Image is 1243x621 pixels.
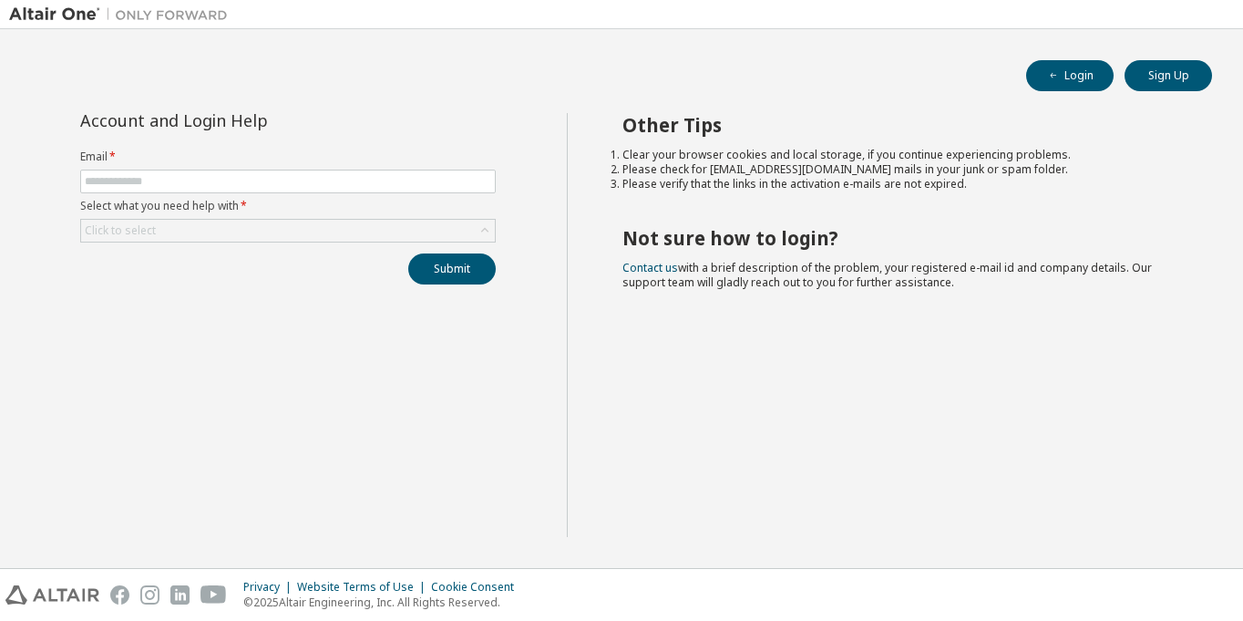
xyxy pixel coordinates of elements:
[622,162,1180,177] li: Please check for [EMAIL_ADDRESS][DOMAIN_NAME] mails in your junk or spam folder.
[431,580,525,595] div: Cookie Consent
[622,260,678,275] a: Contact us
[140,585,159,605] img: instagram.svg
[622,177,1180,191] li: Please verify that the links in the activation e-mails are not expired.
[243,595,525,610] p: © 2025 Altair Engineering, Inc. All Rights Reserved.
[5,585,99,605] img: altair_logo.svg
[80,199,496,213] label: Select what you need help with
[622,260,1152,290] span: with a brief description of the problem, your registered e-mail id and company details. Our suppo...
[622,113,1180,137] h2: Other Tips
[1026,60,1114,91] button: Login
[408,254,496,285] button: Submit
[200,585,227,605] img: youtube.svg
[622,148,1180,162] li: Clear your browser cookies and local storage, if you continue experiencing problems.
[243,580,297,595] div: Privacy
[80,150,496,164] label: Email
[9,5,237,24] img: Altair One
[297,580,431,595] div: Website Terms of Use
[170,585,190,605] img: linkedin.svg
[80,113,413,128] div: Account and Login Help
[110,585,129,605] img: facebook.svg
[622,226,1180,250] h2: Not sure how to login?
[85,223,156,238] div: Click to select
[1125,60,1212,91] button: Sign Up
[81,220,495,242] div: Click to select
